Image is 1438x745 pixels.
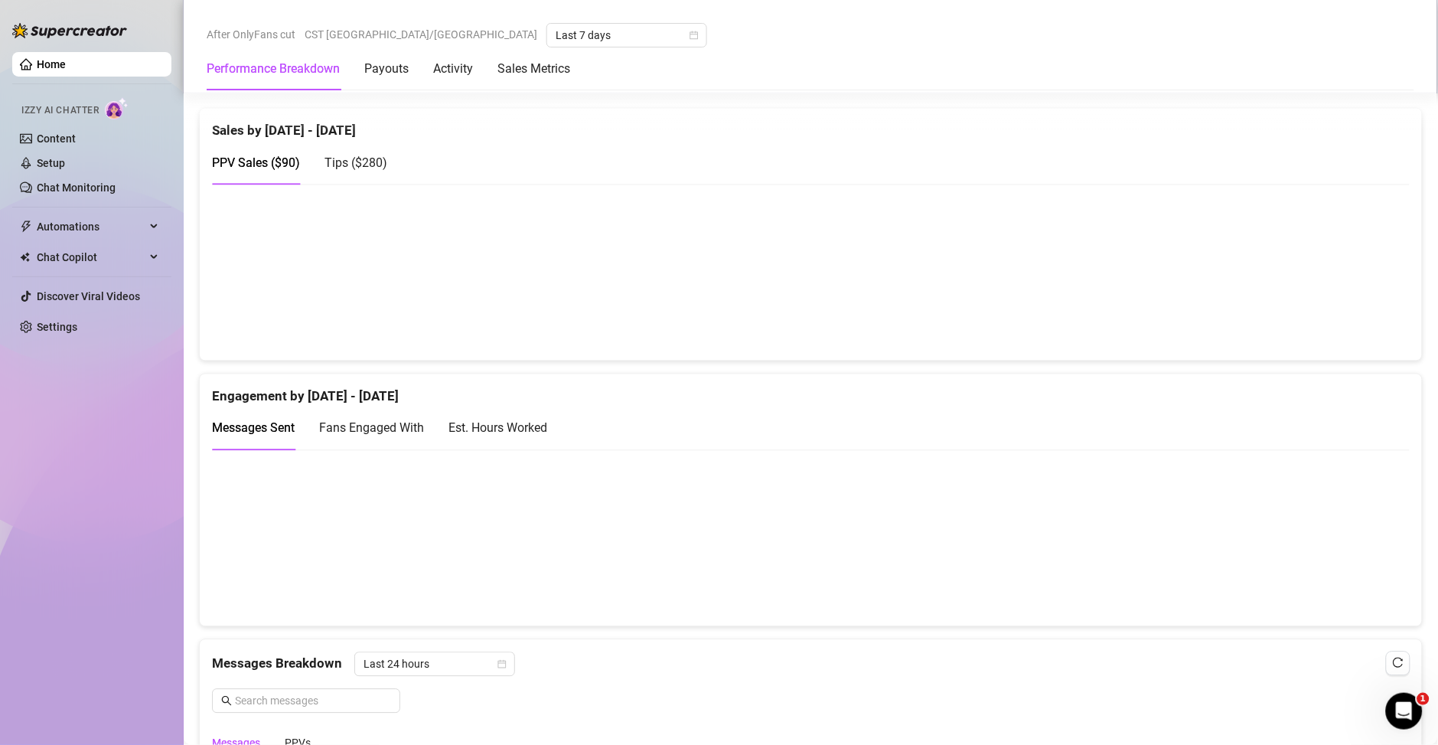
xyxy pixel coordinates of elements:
[556,24,698,47] span: Last 7 days
[37,58,66,70] a: Home
[37,321,77,333] a: Settings
[364,60,409,78] div: Payouts
[497,660,507,669] span: calendar
[207,60,340,78] div: Performance Breakdown
[319,421,424,436] span: Fans Engaged With
[37,132,76,145] a: Content
[37,181,116,194] a: Chat Monitoring
[20,252,30,263] img: Chat Copilot
[37,157,65,169] a: Setup
[235,693,391,710] input: Search messages
[448,419,547,438] div: Est. Hours Worked
[212,156,300,171] span: PPV Sales ( $90 )
[690,31,699,40] span: calendar
[37,214,145,239] span: Automations
[105,97,129,119] img: AI Chatter
[212,109,1410,142] div: Sales by [DATE] - [DATE]
[497,60,570,78] div: Sales Metrics
[37,245,145,270] span: Chat Copilot
[207,23,295,46] span: After OnlyFans cut
[1393,658,1404,668] span: reload
[12,23,127,38] img: logo-BBDzfeDw.svg
[433,60,473,78] div: Activity
[221,696,232,707] span: search
[212,421,295,436] span: Messages Sent
[1386,693,1423,730] iframe: Intercom live chat
[324,156,387,171] span: Tips ( $280 )
[37,290,140,302] a: Discover Viral Videos
[212,652,1410,677] div: Messages Breakdown
[305,23,537,46] span: CST [GEOGRAPHIC_DATA]/[GEOGRAPHIC_DATA]
[212,374,1410,407] div: Engagement by [DATE] - [DATE]
[20,221,32,233] span: thunderbolt
[364,653,506,676] span: Last 24 hours
[1417,693,1430,705] span: 1
[21,103,99,118] span: Izzy AI Chatter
